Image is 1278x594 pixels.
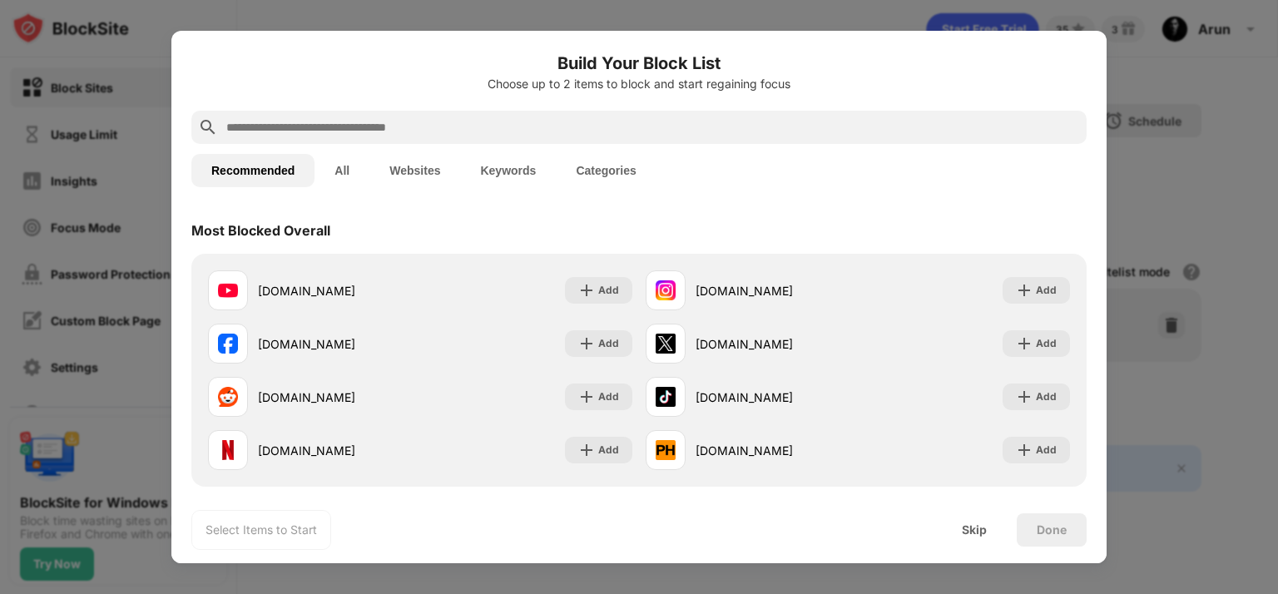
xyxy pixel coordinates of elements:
[598,335,619,352] div: Add
[191,51,1087,76] h6: Build Your Block List
[206,522,317,538] div: Select Items to Start
[198,117,218,137] img: search.svg
[598,282,619,299] div: Add
[460,154,556,187] button: Keywords
[1036,335,1057,352] div: Add
[218,440,238,460] img: favicons
[696,282,858,299] div: [DOMAIN_NAME]
[191,222,330,239] div: Most Blocked Overall
[258,282,420,299] div: [DOMAIN_NAME]
[191,77,1087,91] div: Choose up to 2 items to block and start regaining focus
[191,154,315,187] button: Recommended
[656,280,676,300] img: favicons
[696,442,858,459] div: [DOMAIN_NAME]
[218,387,238,407] img: favicons
[1036,389,1057,405] div: Add
[1036,282,1057,299] div: Add
[598,389,619,405] div: Add
[258,442,420,459] div: [DOMAIN_NAME]
[556,154,656,187] button: Categories
[696,389,858,406] div: [DOMAIN_NAME]
[258,389,420,406] div: [DOMAIN_NAME]
[369,154,460,187] button: Websites
[218,334,238,354] img: favicons
[656,440,676,460] img: favicons
[598,442,619,458] div: Add
[218,280,238,300] img: favicons
[258,335,420,353] div: [DOMAIN_NAME]
[656,334,676,354] img: favicons
[315,154,369,187] button: All
[656,387,676,407] img: favicons
[696,335,858,353] div: [DOMAIN_NAME]
[962,523,987,537] div: Skip
[1037,523,1067,537] div: Done
[1036,442,1057,458] div: Add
